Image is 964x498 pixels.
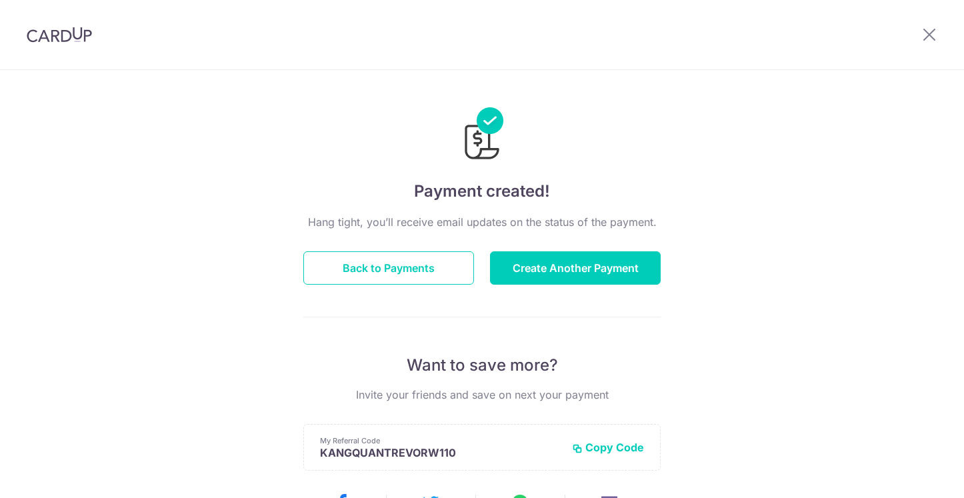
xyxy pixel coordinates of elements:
h4: Payment created! [303,179,661,203]
p: My Referral Code [320,435,561,446]
img: CardUp [27,27,92,43]
p: KANGQUANTREVORW110 [320,446,561,459]
img: Payments [461,107,503,163]
p: Hang tight, you’ll receive email updates on the status of the payment. [303,214,661,230]
p: Invite your friends and save on next your payment [303,387,661,403]
p: Want to save more? [303,355,661,376]
button: Create Another Payment [490,251,661,285]
button: Back to Payments [303,251,474,285]
button: Copy Code [572,441,644,454]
